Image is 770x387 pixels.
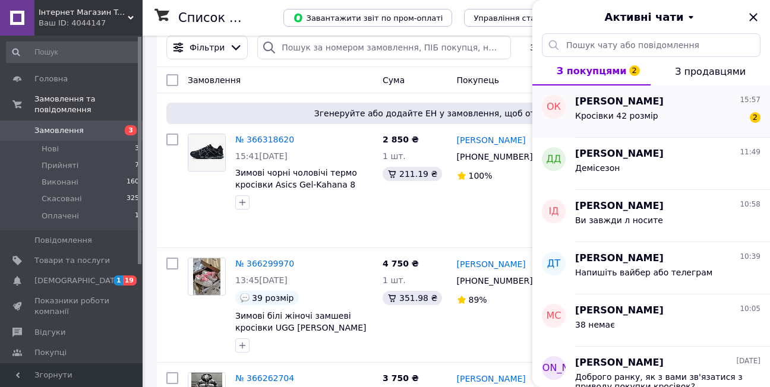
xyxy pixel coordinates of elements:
[383,167,442,181] div: 211.19 ₴
[235,311,366,368] a: Зимові білі жіночі замшеві кросівки UGG [PERSON_NAME] Sneaker Love Натуральна замша та овчина, ст...
[293,12,443,23] span: Завантажити звіт по пром-оплаті
[34,125,84,136] span: Замовлення
[750,112,760,123] span: 2
[575,304,664,318] span: [PERSON_NAME]
[42,193,82,204] span: Скасовані
[39,7,128,18] span: Інтернет Магазин TopKross
[383,135,419,144] span: 2 850 ₴
[547,309,561,323] span: МС
[383,275,406,285] span: 1 шт.
[575,199,664,213] span: [PERSON_NAME]
[542,33,760,57] input: Пошук чату або повідомлення
[547,153,561,166] span: ДД
[235,275,288,285] span: 13:45[DATE]
[383,291,442,305] div: 351.98 ₴
[123,275,137,286] span: 19
[283,9,452,27] button: Завантажити звіт по пром-оплаті
[740,304,760,314] span: 10:05
[629,65,640,76] span: 2
[457,75,499,85] span: Покупець
[566,9,737,25] button: Активні чати
[575,215,663,225] span: Ви завжди л носите
[575,111,658,120] span: Кросівки 42 розмір
[383,151,406,161] span: 1 шт.
[547,100,561,114] span: ОК
[736,356,760,366] span: [DATE]
[235,168,370,213] a: Зимові чорні чоловічі термо кросівки Asics Gel-Kahana 8 [PERSON_NAME]-TEX Black / Водонепроникні ...
[42,177,78,188] span: Виконані
[171,107,744,119] span: Згенеруйте або додайте ЕН у замовлення, щоб отримати оплату
[383,259,419,268] span: 4 750 ₴
[575,268,712,277] span: Напишіть вайбер або телеграм
[190,42,225,53] span: Фільтри
[34,347,67,358] span: Покупці
[651,57,770,85] button: З продавцями
[675,66,746,77] span: З продавцями
[740,95,760,105] span: 15:57
[464,9,574,27] button: Управління статусами
[135,211,139,221] span: 1
[127,177,139,188] span: 160
[42,160,78,171] span: Прийняті
[457,258,526,270] a: [PERSON_NAME]
[178,11,299,25] h1: Список замовлень
[575,95,664,109] span: [PERSON_NAME]
[575,320,615,329] span: 38 немає
[135,160,139,171] span: 7
[42,144,59,154] span: Нові
[469,171,493,180] span: 100%
[235,135,294,144] a: № 366318620
[474,14,564,23] span: Управління статусами
[457,373,526,385] a: [PERSON_NAME]
[532,57,651,85] button: З покупцями2
[188,134,225,171] img: Фото товару
[515,361,594,375] span: [PERSON_NAME]
[235,151,288,161] span: 15:41[DATE]
[34,255,110,266] span: Товари та послуги
[575,356,664,370] span: [PERSON_NAME]
[575,252,664,265] span: [PERSON_NAME]
[547,257,560,271] span: ДТ
[532,85,770,138] button: ОК[PERSON_NAME]15:57Кросівки 42 розмір2
[457,134,526,146] a: [PERSON_NAME]
[39,18,143,28] div: Ваш ID: 4044147
[548,205,558,218] span: ІД
[34,94,143,115] span: Замовлення та повідомлення
[532,190,770,242] button: ІД[PERSON_NAME]10:58Ви завжди л носите
[557,65,627,77] span: З покупцями
[34,235,92,246] span: Повідомлення
[188,258,226,296] a: Фото товару
[257,36,511,59] input: Пошук за номером замовлення, ПІБ покупця, номером телефону, Email, номером накладної
[34,296,110,317] span: Показники роботи компанії
[455,272,535,289] div: [PHONE_NUMBER]
[455,148,535,165] div: [PHONE_NUMBER]
[746,10,760,24] button: Закрити
[6,42,140,63] input: Пошук
[113,275,123,286] span: 1
[188,75,241,85] span: Замовлення
[575,147,664,161] span: [PERSON_NAME]
[193,258,221,295] img: Фото товару
[469,295,487,304] span: 89%
[740,252,760,262] span: 10:39
[34,74,68,84] span: Головна
[740,199,760,210] span: 10:58
[532,138,770,190] button: ДД[PERSON_NAME]11:49Демісезон
[252,293,294,303] span: 39 розмір
[604,9,683,25] span: Активні чати
[383,373,419,383] span: 3 750 ₴
[383,75,405,85] span: Cума
[530,42,617,53] span: Збережені фільтри:
[34,275,122,286] span: [DEMOGRAPHIC_DATA]
[135,144,139,154] span: 3
[42,211,79,221] span: Оплачені
[532,294,770,347] button: МС[PERSON_NAME]10:0538 немає
[188,134,226,172] a: Фото товару
[127,193,139,204] span: 325
[532,242,770,294] button: ДТ[PERSON_NAME]10:39Напишіть вайбер або телеграм
[740,147,760,157] span: 11:49
[125,125,137,135] span: 3
[34,327,65,338] span: Відгуки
